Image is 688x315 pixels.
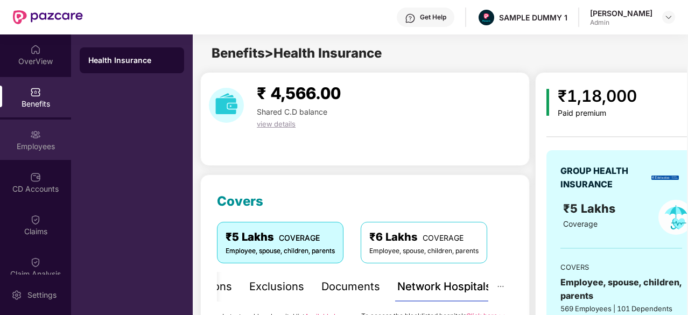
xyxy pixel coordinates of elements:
[560,303,682,314] div: 569 Employees | 101 Dependents
[590,8,652,18] div: [PERSON_NAME]
[369,246,479,256] div: Employee, spouse, children, parents
[321,278,380,295] div: Documents
[30,44,41,55] img: svg+xml;base64,PHN2ZyBpZD0iSG9tZSIgeG1sbnM9Imh0dHA6Ly93d3cudzMub3JnLzIwMDAvc3ZnIiB3aWR0aD0iMjAiIG...
[497,283,504,290] span: ellipsis
[560,276,682,303] div: Employee, spouse, children, parents
[30,129,41,140] img: svg+xml;base64,PHN2ZyBpZD0iRW1wbG95ZWVzIiB4bWxucz0iaHR0cDovL3d3dy53My5vcmcvMjAwMC9zdmciIHdpZHRoPS...
[397,278,492,295] div: Network Hospitals
[226,246,335,256] div: Employee, spouse, children, parents
[546,89,549,116] img: icon
[651,176,679,180] img: insurerLogo
[217,193,263,209] span: Covers
[30,214,41,225] img: svg+xml;base64,PHN2ZyBpZD0iQ2xhaW0iIHhtbG5zPSJodHRwOi8vd3d3LnczLm9yZy8yMDAwL3N2ZyIgd2lkdGg9IjIwIi...
[558,83,637,109] div: ₹1,18,000
[405,13,416,24] img: svg+xml;base64,PHN2ZyBpZD0iSGVscC0zMngzMiIgeG1sbnM9Imh0dHA6Ly93d3cudzMub3JnLzIwMDAvc3ZnIiB3aWR0aD...
[664,13,673,22] img: svg+xml;base64,PHN2ZyBpZD0iRHJvcGRvd24tMzJ4MzIiIHhtbG5zPSJodHRwOi8vd3d3LnczLm9yZy8yMDAwL3N2ZyIgd2...
[560,164,648,191] div: GROUP HEALTH INSURANCE
[279,233,320,242] span: COVERAGE
[423,233,464,242] span: COVERAGE
[30,257,41,268] img: svg+xml;base64,PHN2ZyBpZD0iQ2xhaW0iIHhtbG5zPSJodHRwOi8vd3d3LnczLm9yZy8yMDAwL3N2ZyIgd2lkdGg9IjIwIi...
[558,109,637,118] div: Paid premium
[24,290,60,300] div: Settings
[479,10,494,25] img: Pazcare_Alternative_logo-01-01.png
[563,201,619,215] span: ₹5 Lakhs
[226,229,335,246] div: ₹5 Lakhs
[11,290,22,300] img: svg+xml;base64,PHN2ZyBpZD0iU2V0dGluZy0yMHgyMCIgeG1sbnM9Imh0dHA6Ly93d3cudzMub3JnLzIwMDAvc3ZnIiB3aW...
[560,262,682,272] div: COVERS
[488,272,513,302] button: ellipsis
[420,13,446,22] div: Get Help
[369,229,479,246] div: ₹6 Lakhs
[257,83,341,103] span: ₹ 4,566.00
[257,120,296,128] span: view details
[499,12,567,23] div: SAMPLE DUMMY 1
[88,55,175,66] div: Health Insurance
[249,278,304,295] div: Exclusions
[257,107,327,116] span: Shared C.D balance
[563,219,598,228] span: Coverage
[30,172,41,183] img: svg+xml;base64,PHN2ZyBpZD0iQ0RfQWNjb3VudHMiIGRhdGEtbmFtZT0iQ0QgQWNjb3VudHMiIHhtbG5zPSJodHRwOi8vd3...
[209,88,244,123] img: download
[13,10,83,24] img: New Pazcare Logo
[212,45,382,61] span: Benefits > Health Insurance
[30,87,41,97] img: svg+xml;base64,PHN2ZyBpZD0iQmVuZWZpdHMiIHhtbG5zPSJodHRwOi8vd3d3LnczLm9yZy8yMDAwL3N2ZyIgd2lkdGg9Ij...
[590,18,652,27] div: Admin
